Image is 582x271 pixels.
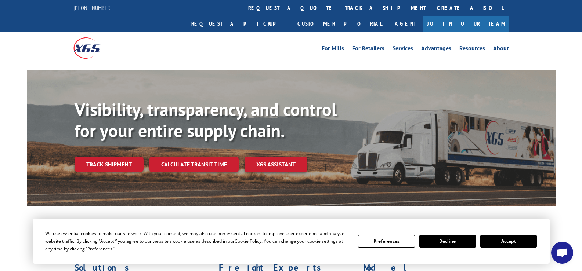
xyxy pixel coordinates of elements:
div: We use essential cookies to make our site work. With your consent, we may also use non-essential ... [45,230,349,253]
button: Accept [480,235,537,248]
div: Open chat [551,242,573,264]
a: XGS ASSISTANT [245,157,307,172]
a: For Mills [322,45,344,54]
a: Services [393,45,413,54]
a: Resources [459,45,485,54]
a: About [493,45,509,54]
a: Track shipment [75,157,144,172]
a: Request a pickup [186,16,292,32]
button: Preferences [358,235,415,248]
a: Calculate transit time [149,157,239,172]
b: Visibility, transparency, and control for your entire supply chain. [75,98,337,142]
a: Join Our Team [423,16,509,32]
a: For Retailers [352,45,384,54]
div: Cookie Consent Prompt [33,219,550,264]
a: Customer Portal [292,16,387,32]
button: Decline [419,235,476,248]
a: Advantages [421,45,451,54]
a: Agent [387,16,423,32]
span: Preferences [87,246,112,252]
a: [PHONE_NUMBER] [73,4,112,11]
span: Cookie Policy [235,238,261,244]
